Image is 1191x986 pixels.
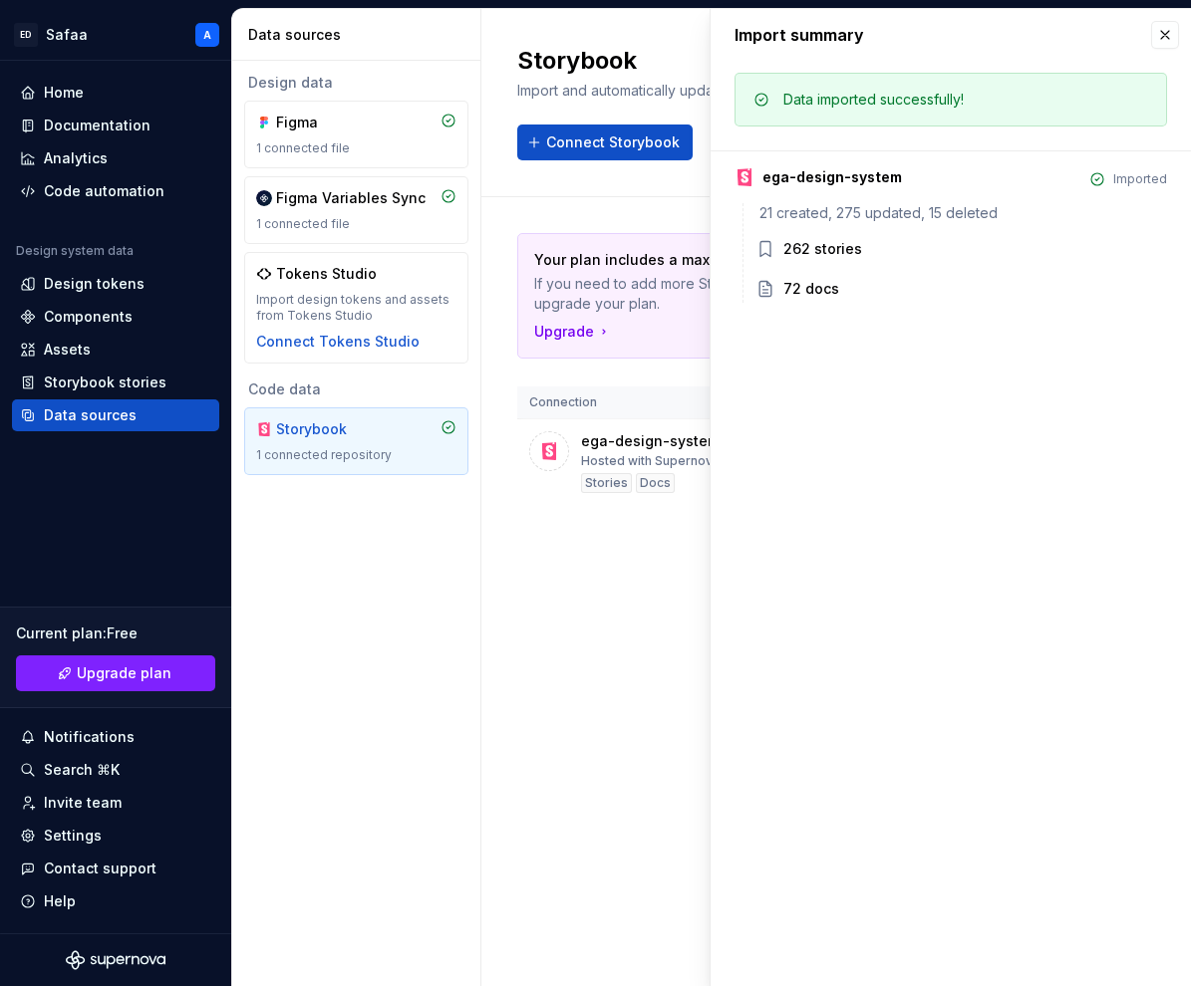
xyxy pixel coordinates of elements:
[44,760,120,780] div: Search ⌘K
[783,90,964,110] div: Data imported successfully!
[44,405,137,425] div: Data sources
[546,132,680,152] span: Connect Storybook
[244,407,468,475] a: Storybook1 connected repository
[534,250,999,270] p: Your plan includes a maximum of 1 Storybook file
[12,721,219,753] button: Notifications
[276,419,372,439] div: Storybook
[44,307,133,327] div: Components
[12,334,219,366] a: Assets
[256,292,456,324] div: Import design tokens and assets from Tokens Studio
[517,45,1028,77] h2: Storybook
[203,27,211,43] div: A
[12,820,219,852] a: Settings
[581,473,632,493] div: Stories
[12,301,219,333] a: Components
[783,239,862,259] div: 262 stories
[16,655,215,691] button: Upgrade plan
[256,140,456,156] div: 1 connected file
[66,950,165,970] svg: Supernova Logo
[44,891,76,911] div: Help
[44,793,122,813] div: Invite team
[244,73,468,93] div: Design data
[12,885,219,917] button: Help
[16,623,215,643] div: Current plan : Free
[44,148,108,168] div: Analytics
[46,25,88,45] div: Safaa
[12,853,219,884] button: Contact support
[534,274,999,314] p: If you need to add more Storybook files to this design system, upgrade your plan.
[1113,171,1167,187] div: Imported
[44,727,135,747] div: Notifications
[44,826,102,846] div: Settings
[77,663,171,683] span: Upgrade plan
[44,116,150,135] div: Documentation
[12,787,219,819] a: Invite team
[44,83,84,103] div: Home
[256,447,456,463] div: 1 connected repository
[636,473,675,493] div: Docs
[16,243,134,259] div: Design system data
[44,372,166,392] div: Storybook stories
[276,113,372,132] div: Figma
[44,181,164,201] div: Code automation
[12,268,219,300] a: Design tokens
[12,77,219,109] a: Home
[244,252,468,364] a: Tokens StudioImport design tokens and assets from Tokens StudioConnect Tokens Studio
[534,322,612,342] button: Upgrade
[244,176,468,244] a: Figma Variables Sync1 connected file
[12,175,219,207] a: Code automation
[276,264,377,284] div: Tokens Studio
[755,203,1167,223] div: 21 created, 275 updated, 15 deleted
[12,367,219,398] a: Storybook stories
[581,453,720,469] div: Hosted with Supernova
[248,25,472,45] div: Data sources
[762,167,902,187] div: ega-design-system
[244,101,468,168] a: Figma1 connected file
[783,279,839,299] div: 72 docs
[517,124,693,160] button: Connect Storybook
[244,379,468,399] div: Code data
[12,754,219,786] button: Search ⌘K
[12,142,219,174] a: Analytics
[256,332,420,352] button: Connect Tokens Studio
[44,274,145,294] div: Design tokens
[12,110,219,141] a: Documentation
[44,859,156,878] div: Contact support
[276,188,426,208] div: Figma Variables Sync
[4,13,227,56] button: EDSafaaA
[14,23,38,47] div: ED
[517,386,732,419] th: Connection
[256,216,456,232] div: 1 connected file
[581,431,720,451] div: ega-design-system
[12,399,219,431] a: Data sources
[517,82,943,99] span: Import and automatically update your code data from Storybook.
[735,23,864,47] div: Import summary
[44,340,91,360] div: Assets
